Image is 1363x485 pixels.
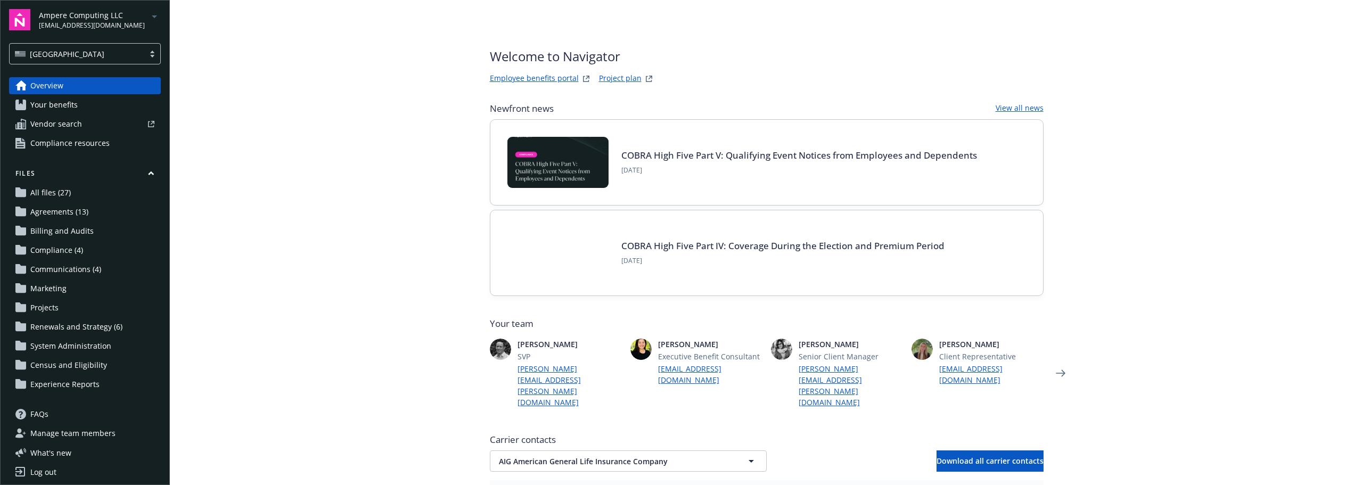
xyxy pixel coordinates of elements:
[518,351,622,362] span: SVP
[939,339,1044,350] span: [PERSON_NAME]
[30,406,48,423] span: FAQs
[1052,365,1069,382] a: Next
[9,425,161,442] a: Manage team members
[599,72,642,85] a: Project plan
[490,72,579,85] a: Employee benefits portal
[9,77,161,94] a: Overview
[9,223,161,240] a: Billing and Audits
[30,135,110,152] span: Compliance resources
[9,203,161,220] a: Agreements (13)
[912,339,933,360] img: photo
[9,9,30,30] img: navigator-logo.svg
[490,47,655,66] span: Welcome to Navigator
[658,363,762,385] a: [EMAIL_ADDRESS][DOMAIN_NAME]
[30,299,59,316] span: Projects
[490,450,767,472] button: AIG American General Life Insurance Company
[490,102,554,115] span: Newfront news
[30,261,101,278] span: Communications (4)
[9,376,161,393] a: Experience Reports
[621,149,977,161] a: COBRA High Five Part V: Qualifying Event Notices from Employees and Dependents
[30,48,104,60] span: [GEOGRAPHIC_DATA]
[148,10,161,22] a: arrowDropDown
[30,203,88,220] span: Agreements (13)
[30,280,67,297] span: Marketing
[9,261,161,278] a: Communications (4)
[30,96,78,113] span: Your benefits
[30,425,116,442] span: Manage team members
[30,184,71,201] span: All files (27)
[799,363,903,408] a: [PERSON_NAME][EMAIL_ADDRESS][PERSON_NAME][DOMAIN_NAME]
[9,357,161,374] a: Census and Eligibility
[9,406,161,423] a: FAQs
[39,9,161,30] button: Ampere Computing LLC[EMAIL_ADDRESS][DOMAIN_NAME]arrowDropDown
[9,318,161,335] a: Renewals and Strategy (6)
[621,240,945,252] a: COBRA High Five Part IV: Coverage During the Election and Premium Period
[39,10,145,21] span: Ampere Computing LLC
[30,318,122,335] span: Renewals and Strategy (6)
[621,256,945,266] span: [DATE]
[507,227,609,278] img: BLOG-Card Image - Compliance - COBRA High Five Pt 4 - 09-04-25.jpg
[9,135,161,152] a: Compliance resources
[30,357,107,374] span: Census and Eligibility
[621,166,977,175] span: [DATE]
[939,363,1044,385] a: [EMAIL_ADDRESS][DOMAIN_NAME]
[658,339,762,350] span: [PERSON_NAME]
[937,456,1044,466] span: Download all carrier contacts
[9,242,161,259] a: Compliance (4)
[658,351,762,362] span: Executive Benefit Consultant
[39,21,145,30] span: [EMAIL_ADDRESS][DOMAIN_NAME]
[30,464,56,481] div: Log out
[9,96,161,113] a: Your benefits
[9,169,161,182] button: Files
[9,299,161,316] a: Projects
[9,280,161,297] a: Marketing
[490,317,1044,330] span: Your team
[580,72,593,85] a: striveWebsite
[939,351,1044,362] span: Client Representative
[937,450,1044,472] button: Download all carrier contacts
[643,72,655,85] a: projectPlanWebsite
[799,339,903,350] span: [PERSON_NAME]
[30,242,83,259] span: Compliance (4)
[490,433,1044,446] span: Carrier contacts
[30,376,100,393] span: Experience Reports
[30,77,63,94] span: Overview
[996,102,1044,115] a: View all news
[15,48,139,60] span: [GEOGRAPHIC_DATA]
[507,137,609,188] img: BLOG-Card Image - Compliance - COBRA High Five Pt 5 - 09-11-25.jpg
[30,338,111,355] span: System Administration
[518,339,622,350] span: [PERSON_NAME]
[799,351,903,362] span: Senior Client Manager
[30,447,71,458] span: What ' s new
[9,116,161,133] a: Vendor search
[9,447,88,458] button: What's new
[771,339,792,360] img: photo
[30,223,94,240] span: Billing and Audits
[518,363,622,408] a: [PERSON_NAME][EMAIL_ADDRESS][PERSON_NAME][DOMAIN_NAME]
[9,184,161,201] a: All files (27)
[630,339,652,360] img: photo
[490,339,511,360] img: photo
[30,116,82,133] span: Vendor search
[499,456,720,467] span: AIG American General Life Insurance Company
[9,338,161,355] a: System Administration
